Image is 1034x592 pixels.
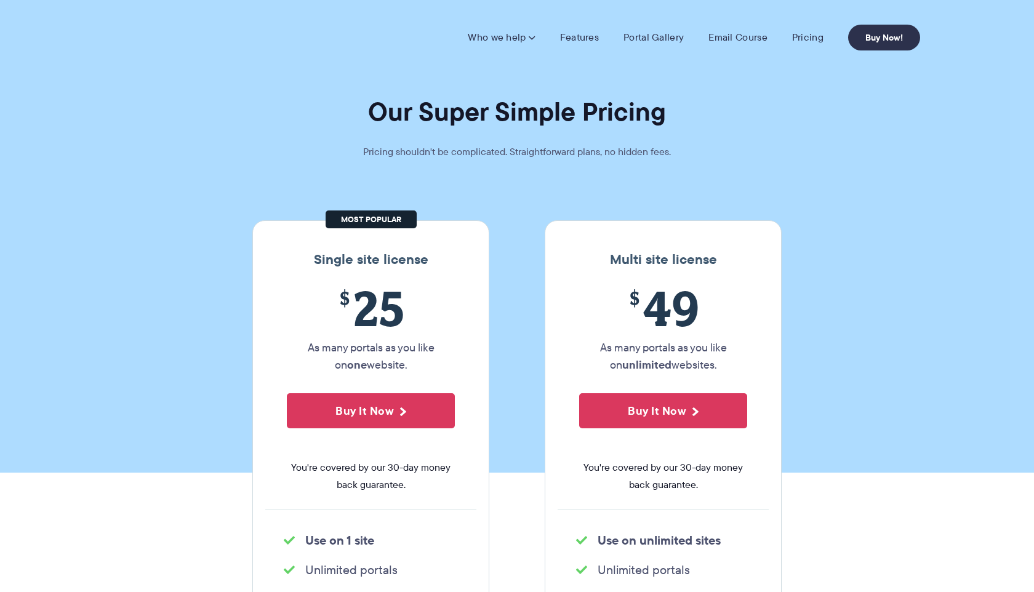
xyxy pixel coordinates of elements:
a: Email Course [708,31,767,44]
button: Buy It Now [287,393,455,428]
strong: Use on 1 site [305,531,374,550]
a: Portal Gallery [623,31,684,44]
span: You're covered by our 30-day money back guarantee. [579,459,747,494]
li: Unlimited portals [284,561,458,578]
a: Pricing [792,31,824,44]
a: Features [560,31,599,44]
strong: unlimited [622,356,671,373]
a: Buy Now! [848,25,920,50]
strong: Use on unlimited sites [598,531,721,550]
span: 49 [579,280,747,336]
p: Pricing shouldn't be complicated. Straightforward plans, no hidden fees. [332,143,702,161]
li: Unlimited portals [576,561,750,578]
strong: one [347,356,367,373]
h3: Single site license [265,252,476,268]
button: Buy It Now [579,393,747,428]
h3: Multi site license [558,252,769,268]
p: As many portals as you like on website. [287,339,455,374]
a: Who we help [468,31,535,44]
p: As many portals as you like on websites. [579,339,747,374]
span: 25 [287,280,455,336]
span: You're covered by our 30-day money back guarantee. [287,459,455,494]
